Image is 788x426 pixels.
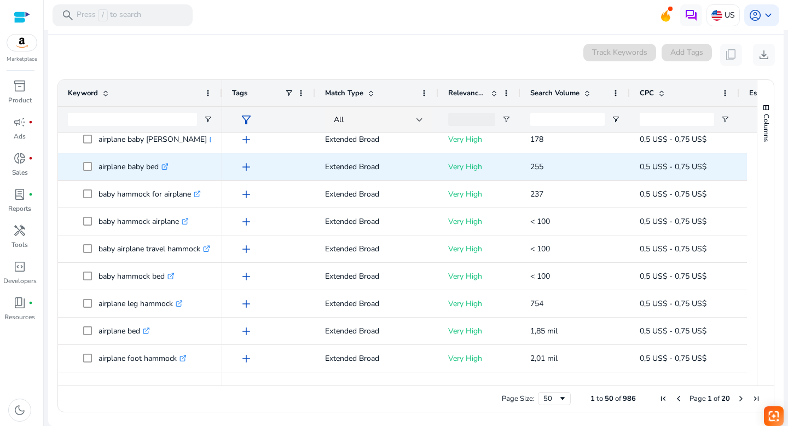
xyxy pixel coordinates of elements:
[325,347,428,370] p: Extended Broad
[240,133,253,146] span: add
[530,88,580,98] span: Search Volume
[674,394,683,403] div: Previous Page
[448,210,511,233] p: Very High
[99,128,217,151] p: airplane baby [PERSON_NAME]
[708,394,712,404] span: 1
[605,394,613,404] span: 50
[12,168,28,177] p: Sales
[13,116,26,129] span: campaign
[13,404,26,417] span: dark_mode
[543,394,558,404] div: 50
[28,301,33,305] span: fiber_manual_record
[334,114,344,125] span: All
[7,34,37,51] img: amazon.svg
[640,271,706,281] span: 0,5 US$ - 0,75 US$
[325,210,428,233] p: Extended Broad
[640,189,706,199] span: 0,5 US$ - 0,75 US$
[240,352,253,365] span: add
[240,113,253,126] span: filter_alt
[502,394,535,404] div: Page Size:
[28,156,33,160] span: fiber_manual_record
[762,9,775,22] span: keyboard_arrow_down
[530,113,605,126] input: Search Volume Filter Input
[240,243,253,256] span: add
[325,128,428,151] p: Extended Broad
[448,375,511,397] p: Very High
[8,204,31,214] p: Reports
[640,216,706,227] span: 0,5 US$ - 0,75 US$
[761,114,771,142] span: Columns
[99,375,186,397] p: feet hammock airplane
[98,9,108,21] span: /
[448,156,511,178] p: Very High
[240,215,253,228] span: add
[737,394,745,403] div: Next Page
[240,325,253,338] span: add
[13,224,26,237] span: handyman
[640,326,706,336] span: 0,5 US$ - 0,75 US$
[596,394,603,404] span: to
[240,297,253,310] span: add
[13,260,26,273] span: code_blocks
[99,156,169,178] p: airplane baby bed
[640,244,706,254] span: 0,5 US$ - 0,75 US$
[61,9,74,22] span: search
[68,113,197,126] input: Keyword Filter Input
[530,326,558,336] span: 1,85 mil
[99,320,150,342] p: airplane bed
[325,265,428,287] p: Extended Broad
[99,292,183,315] p: airplane leg hammock
[640,353,706,364] span: 0,5 US$ - 0,75 US$
[325,238,428,260] p: Extended Broad
[13,152,26,165] span: donut_small
[530,271,550,281] span: < 100
[14,131,26,141] p: Ads
[611,115,620,124] button: Open Filter Menu
[530,134,543,145] span: 178
[752,394,761,403] div: Last Page
[232,88,247,98] span: Tags
[640,113,714,126] input: CPC Filter Input
[640,134,706,145] span: 0,5 US$ - 0,75 US$
[325,292,428,315] p: Extended Broad
[325,183,428,205] p: Extended Broad
[530,298,543,309] span: 754
[99,183,201,205] p: baby hammock for airplane
[711,10,722,21] img: us.svg
[448,265,511,287] p: Very High
[721,394,730,404] span: 20
[325,375,428,397] p: Extended Broad
[615,394,621,404] span: of
[502,115,511,124] button: Open Filter Menu
[640,162,706,172] span: 0,5 US$ - 0,75 US$
[68,88,98,98] span: Keyword
[13,188,26,201] span: lab_profile
[448,347,511,370] p: Very High
[13,79,26,93] span: inventory_2
[240,160,253,174] span: add
[623,394,636,404] span: 986
[640,298,706,309] span: 0,5 US$ - 0,75 US$
[448,320,511,342] p: Very High
[99,265,175,287] p: baby hammock bed
[240,188,253,201] span: add
[99,347,187,370] p: airplane foot hammock
[530,216,550,227] span: < 100
[538,392,571,405] div: Page Size
[530,189,543,199] span: 237
[749,9,762,22] span: account_circle
[77,9,141,21] p: Press to search
[530,162,543,172] span: 255
[640,88,654,98] span: CPC
[590,394,595,404] span: 1
[99,238,210,260] p: baby airplane travel hammock
[448,183,511,205] p: Very High
[714,394,720,404] span: of
[325,156,428,178] p: Extended Broad
[690,394,706,404] span: Page
[240,270,253,283] span: add
[8,95,32,105] p: Product
[204,115,212,124] button: Open Filter Menu
[448,238,511,260] p: Very High
[13,296,26,309] span: book_4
